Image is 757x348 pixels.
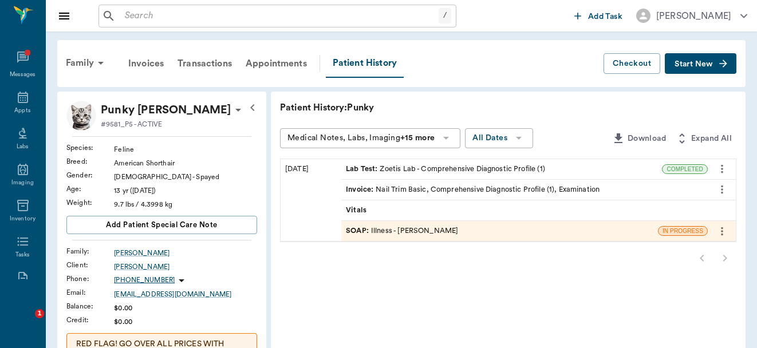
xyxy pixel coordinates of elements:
div: Email : [66,287,114,298]
span: Vitals [346,205,369,216]
div: / [439,8,451,23]
div: Zoetis Lab - Comprehensive Diagnostic Profile (1) [346,164,545,175]
div: Weight : [66,197,114,208]
div: Species : [66,143,114,153]
button: more [713,180,731,199]
a: [EMAIL_ADDRESS][DOMAIN_NAME] [114,289,257,299]
button: Add Task [570,5,627,26]
div: Phone : [66,274,114,284]
a: [PERSON_NAME] [114,262,257,272]
span: SOAP : [346,226,371,236]
img: Profile Image [66,101,96,130]
div: Age : [66,184,114,194]
div: Punky Aaron [101,101,231,119]
div: [DEMOGRAPHIC_DATA] - Spayed [114,172,257,182]
div: Feline [114,144,257,155]
button: Download [607,128,671,149]
div: Family : [66,246,114,256]
button: more [713,222,731,241]
button: Start New [665,53,736,74]
button: All Dates [465,128,533,148]
div: Inventory [10,215,36,223]
button: Add patient Special Care Note [66,216,257,234]
div: 9.7 lbs / 4.3998 kg [114,199,257,209]
span: COMPLETED [663,165,707,173]
p: Patient History: Punky [280,101,624,114]
input: Search [120,8,439,24]
div: Breed : [66,156,114,167]
a: Transactions [171,50,239,77]
button: more [713,159,731,179]
b: +15 more [400,134,435,142]
div: Imaging [11,179,34,187]
div: Client : [66,260,114,270]
div: 13 yr ([DATE]) [114,185,257,196]
div: $0.00 [114,303,257,313]
div: Gender : [66,170,114,180]
div: COMPLETED [662,164,708,174]
p: Punky [PERSON_NAME] [101,101,231,119]
a: Patient History [326,49,404,78]
div: [PERSON_NAME] [656,9,731,23]
div: Family [59,49,115,77]
p: #9581_P5 - ACTIVE [101,119,162,129]
div: Appts [14,106,30,115]
button: [PERSON_NAME] [627,5,756,26]
p: [PHONE_NUMBER] [114,275,175,285]
a: Appointments [239,50,314,77]
a: [PERSON_NAME] [114,248,257,258]
div: Nail Trim Basic, Comprehensive Diagnostic Profile (1), Examination [346,184,600,195]
div: Credit : [66,315,114,325]
button: Checkout [604,53,660,74]
div: American Shorthair [114,158,257,168]
div: Illness - [PERSON_NAME] [346,226,458,236]
a: Invoices [121,50,171,77]
span: IN PROGRESS [659,227,707,235]
span: Add patient Special Care Note [106,219,217,231]
span: 1 [35,309,44,318]
div: $0.00 [114,317,257,327]
span: Lab Test : [346,164,380,175]
div: Tasks [15,251,30,259]
iframe: Intercom live chat [11,309,39,337]
div: Medical Notes, Labs, Imaging [287,131,435,145]
span: Invoice : [346,184,376,195]
div: [DATE] [281,159,341,242]
div: Balance : [66,301,114,311]
button: Expand All [671,128,736,149]
div: Messages [10,70,36,79]
div: Labs [17,143,29,151]
button: Close drawer [53,5,76,27]
span: Expand All [691,132,732,146]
